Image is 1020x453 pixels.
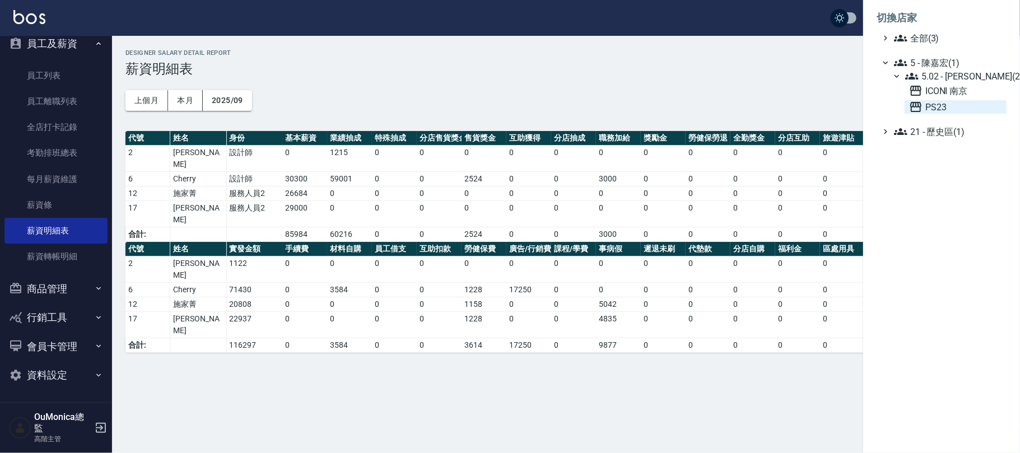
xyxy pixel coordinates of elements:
span: PS23 [909,100,1002,114]
span: 21 - 歷史區(1) [894,125,1002,138]
span: ICONI 南京 [909,84,1002,97]
span: 全部(3) [894,31,1002,45]
li: 切換店家 [877,4,1007,31]
span: 5 - 陳嘉宏(1) [894,56,1002,69]
span: 5.02 - [PERSON_NAME](2) [905,69,1002,83]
